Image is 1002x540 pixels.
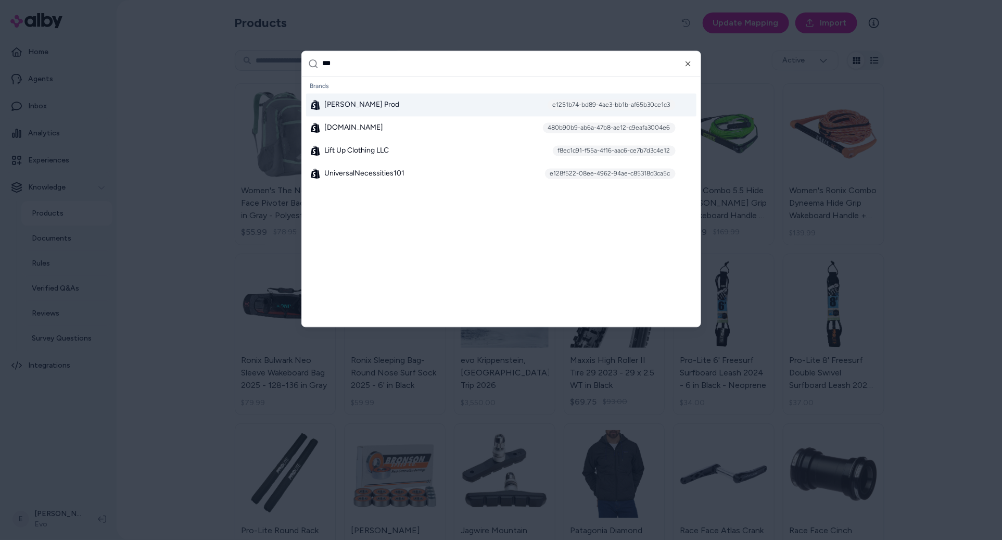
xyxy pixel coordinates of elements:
[545,168,676,179] div: e128f522-08ee-4962-94ae-c85318d3ca5c
[306,79,696,93] div: Brands
[553,145,676,156] div: f8ec1c91-f55a-4f16-aac6-ce7b7d3c4e12
[325,168,405,179] span: UniversalNecessities101
[548,99,676,110] div: e1251b74-bd89-4ae3-bb1b-af65b30ce1c3
[325,99,400,110] span: [PERSON_NAME] Prod
[325,145,389,156] span: Lift Up Clothing LLC
[325,122,384,133] span: [DOMAIN_NAME]
[543,122,676,133] div: 480b90b9-ab6a-47b8-ae12-c9eafa3004e6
